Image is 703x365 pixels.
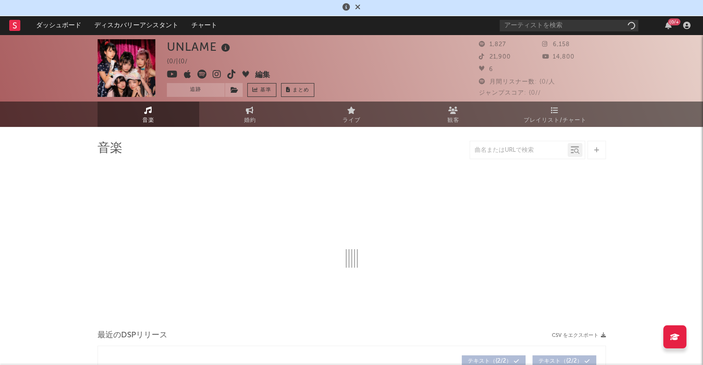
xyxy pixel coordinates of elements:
a: 観客 [403,102,504,127]
span: 1,827 [479,42,506,48]
a: ライブ [301,102,403,127]
button: まとめ [281,83,314,97]
a: プレイリスト/チャート [504,102,606,127]
a: 音楽 [98,102,199,127]
span: テキスト （{2/2） [468,359,512,364]
span: ジャンプスコア: {0// [479,90,541,96]
span: 音楽 [142,115,154,126]
span: 却下する [355,4,361,12]
a: チャート [185,16,224,35]
button: 編集 [255,70,270,81]
button: 追跡 [167,83,225,97]
span: ライブ [342,115,361,126]
button: CSV をエクスポート [552,333,606,338]
button: {0/+ [665,22,672,29]
span: 婚約 [244,115,256,126]
span: テキスト （{2/2） [538,359,582,364]
span: まとめ [293,88,309,93]
span: 21,900 [479,54,511,60]
div: {0/+ [668,18,680,25]
a: 基準 [247,83,276,97]
a: 婚約 [199,102,301,127]
span: 基準 [260,85,271,96]
span: プレイリスト/チャート [524,115,587,126]
div: UNLAME [167,39,232,54]
a: ディスカバリーアシスタント [88,16,185,35]
span: 6 [479,66,493,72]
div: {0/ | {0/ [167,56,198,67]
span: 月間リスナー数: {0/人 [479,79,555,85]
span: 14,800 [542,54,575,60]
input: アーティストを検索 [500,20,638,31]
span: 6,158 [542,42,570,48]
span: 最近のDSPリリース [98,330,167,341]
a: ダッシュボード [30,16,88,35]
span: 観客 [447,115,459,126]
input: 曲名またはURLで検索 [470,147,568,154]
